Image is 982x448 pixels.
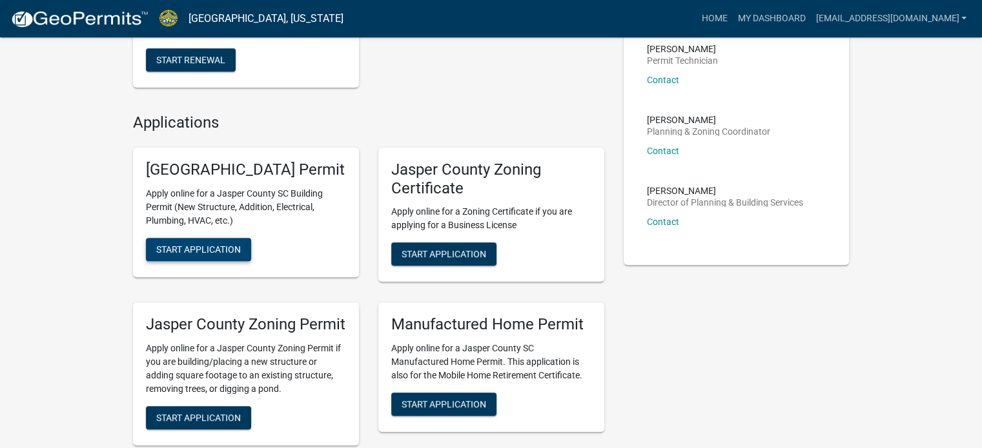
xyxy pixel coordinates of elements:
a: Contact [647,75,679,85]
a: [EMAIL_ADDRESS][DOMAIN_NAME] [810,6,972,31]
p: Permit Technician [647,56,718,65]
img: Jasper County, South Carolina [159,10,178,27]
span: Start Renewal [156,55,225,65]
p: Planning & Zoning Coordinator [647,127,770,136]
button: Start Application [146,238,251,261]
a: My Dashboard [732,6,810,31]
p: [PERSON_NAME] [647,44,718,54]
button: Start Application [391,242,496,266]
a: Contact [647,146,679,156]
h5: Manufactured Home Permit [391,315,591,334]
p: Apply online for a Jasper County SC Building Permit (New Structure, Addition, Electrical, Plumbin... [146,187,346,228]
span: Start Application [402,399,486,409]
p: [PERSON_NAME] [647,115,770,124]
a: [GEOGRAPHIC_DATA], [US_STATE] [189,8,343,30]
button: Start Application [146,406,251,429]
a: Contact [647,217,679,227]
p: Director of Planning & Building Services [647,198,803,207]
h5: Jasper County Zoning Permit [146,315,346,334]
p: [PERSON_NAME] [647,186,803,195]
button: Start Application [391,393,496,416]
button: Start Renewal [146,48,236,72]
p: Apply online for a Jasper County SC Manufactured Home Permit. This application is also for the Mo... [391,342,591,382]
a: Home [696,6,732,31]
p: Apply online for a Zoning Certificate if you are applying for a Business License [391,205,591,232]
p: Apply online for a Jasper County Zoning Permit if you are building/placing a new structure or add... [146,342,346,396]
span: Start Application [156,244,241,254]
h5: Jasper County Zoning Certificate [391,161,591,198]
span: Start Application [156,413,241,423]
span: Start Application [402,249,486,259]
h4: Applications [133,113,604,132]
h5: [GEOGRAPHIC_DATA] Permit [146,161,346,179]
